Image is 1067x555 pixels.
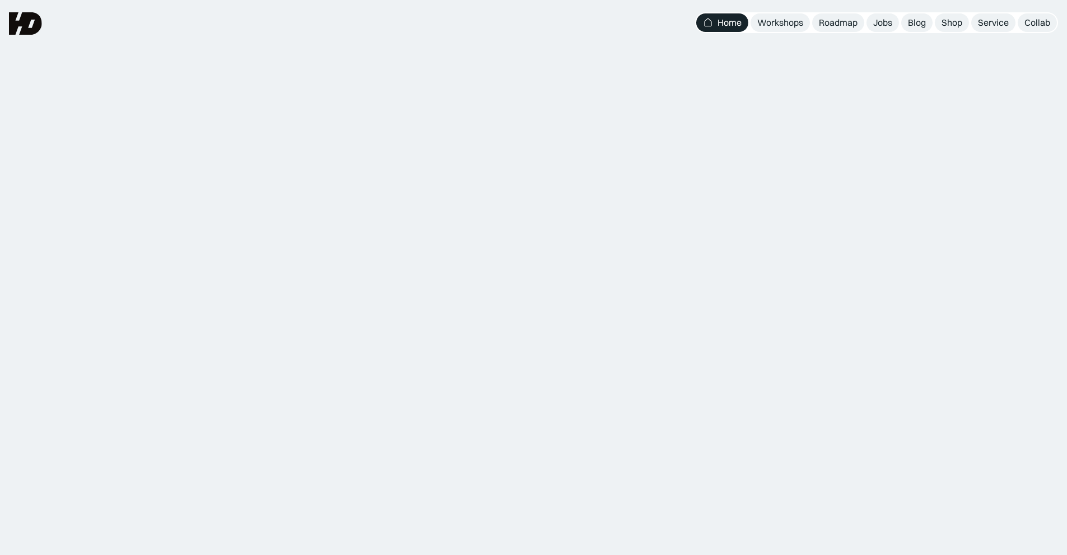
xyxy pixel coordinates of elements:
[978,17,1009,29] div: Service
[866,13,899,32] a: Jobs
[935,13,969,32] a: Shop
[696,13,748,32] a: Home
[971,13,1015,32] a: Service
[942,17,962,29] div: Shop
[717,17,742,29] div: Home
[873,17,892,29] div: Jobs
[812,13,864,32] a: Roadmap
[819,17,858,29] div: Roadmap
[1018,13,1057,32] a: Collab
[1024,17,1050,29] div: Collab
[901,13,933,32] a: Blog
[908,17,926,29] div: Blog
[757,17,803,29] div: Workshops
[751,13,810,32] a: Workshops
